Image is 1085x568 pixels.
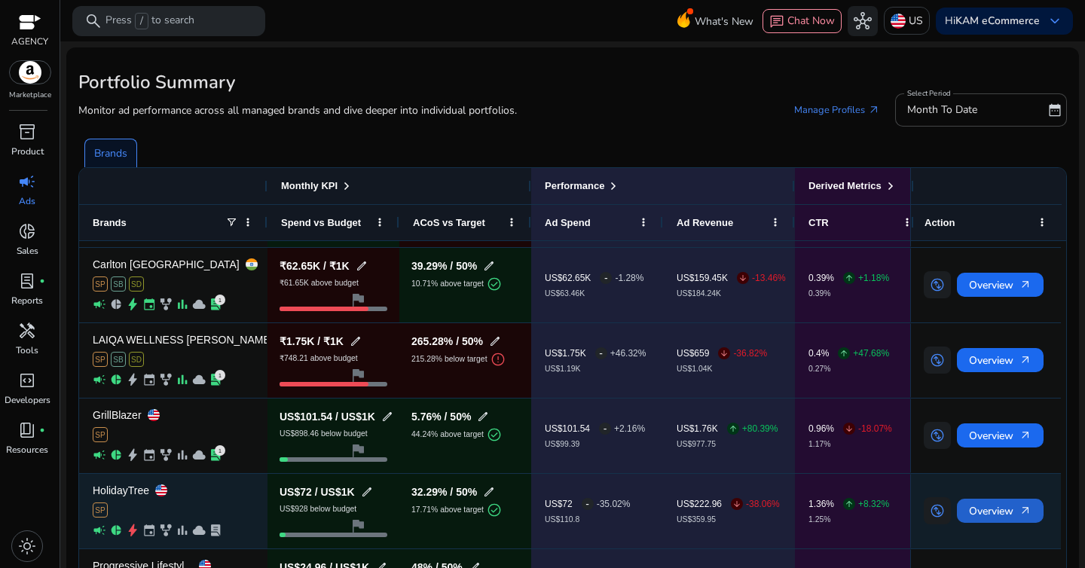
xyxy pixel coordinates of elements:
[677,516,780,524] p: US$359.95
[845,273,854,282] span: arrow_upward
[280,336,344,347] h5: ₹1.75K / ₹1K
[39,278,45,284] span: fiber_manual_record
[361,486,373,498] span: edit
[677,441,778,448] p: US$977.75
[349,517,367,535] span: flag
[142,448,156,462] span: event
[848,6,878,36] button: hub
[924,347,951,374] button: swap_vertical_circle
[209,373,222,386] span: lab_profile
[545,365,646,373] p: US$1.19K
[930,503,945,518] span: swap_vertical_circle
[349,291,367,309] span: flag
[585,489,589,520] span: -
[126,524,139,537] span: bolt
[808,273,834,282] p: 0.39%
[924,271,951,298] button: swap_vertical_circle
[78,102,517,118] p: Monitor ad performance across all managed brands and dive deeper into individual portfolios.
[5,393,50,407] p: Developers
[413,217,485,228] span: ACoS vs Target
[545,516,630,524] p: US$110.8
[955,14,1040,28] b: KAM eCommerce
[924,497,951,524] button: swap_vertical_circle
[11,294,43,307] p: Reports
[93,276,108,292] span: SP
[411,487,477,497] h5: 32.29% / 50%
[126,373,139,386] span: bolt
[808,365,889,373] p: 0.27%
[17,244,38,258] p: Sales
[545,217,591,228] span: Ad Spend
[487,427,502,442] span: check_circle
[93,298,106,311] span: campaign
[808,499,834,508] p: 1.36%
[411,280,484,288] p: 10.71% above target
[858,499,889,508] p: +8.32%
[192,448,206,462] span: cloud
[742,424,778,433] p: +80.39%
[732,499,741,508] span: arrow_downward
[411,411,471,422] h5: 5.76% / 50%
[868,104,880,116] span: arrow_outward
[891,14,906,29] img: us.svg
[93,352,108,367] span: SP
[853,349,889,358] p: +47.68%
[677,273,728,282] p: US$159.45K
[930,428,945,443] span: swap_vertical_circle
[142,373,156,386] span: event
[93,524,106,537] span: campaign
[957,348,1044,372] button: Overviewarrow_outward
[109,373,123,386] span: pie_chart
[280,430,368,438] p: US$898.46 below budget
[350,335,362,347] span: edit
[491,352,506,367] span: error
[9,90,51,101] p: Marketplace
[18,421,36,439] span: book_4
[176,448,189,462] span: bar_chart
[280,505,356,513] p: US$928 below budget
[381,411,393,423] span: edit
[281,217,361,228] span: Spend vs Budget
[677,217,733,228] span: Ad Revenue
[411,261,477,271] h5: 39.29% / 50%
[483,486,495,498] span: edit
[614,424,645,433] p: +2.16%
[604,414,607,444] span: -
[6,443,48,457] p: Resources
[969,496,1032,527] span: Overview
[1019,429,1032,441] span: arrow_outward
[487,502,502,518] span: check_circle
[10,61,50,84] img: amazon.svg
[782,96,892,124] a: Manage Profiles
[111,276,126,292] span: SB
[11,145,44,158] p: Product
[695,8,753,35] span: What's New
[858,273,889,282] p: +1.18%
[84,12,102,30] span: search
[93,502,108,518] span: SP
[845,499,854,508] span: arrow_upward
[769,14,784,29] span: chat
[93,259,240,270] p: Carlton [GEOGRAPHIC_DATA]
[738,273,747,282] span: arrow_downward
[1019,354,1032,366] span: arrow_outward
[597,499,631,508] p: -35.02%
[105,13,194,29] p: Press to search
[215,295,225,305] div: 1
[18,123,36,141] span: inventory_2
[909,8,923,34] p: US
[18,371,36,389] span: code_blocks
[1019,279,1032,291] span: arrow_outward
[135,13,148,29] span: /
[192,298,206,311] span: cloud
[411,431,484,438] p: 44.24% above target
[599,338,603,369] span: -
[483,260,495,272] span: edit
[677,499,722,508] p: US$222.96
[545,424,590,433] p: US$101.54
[280,355,358,362] p: ₹748.21 above budget
[93,448,106,462] span: campaign
[808,441,892,448] p: 1.17%
[957,499,1044,523] button: Overviewarrow_outward
[16,344,38,357] p: Tools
